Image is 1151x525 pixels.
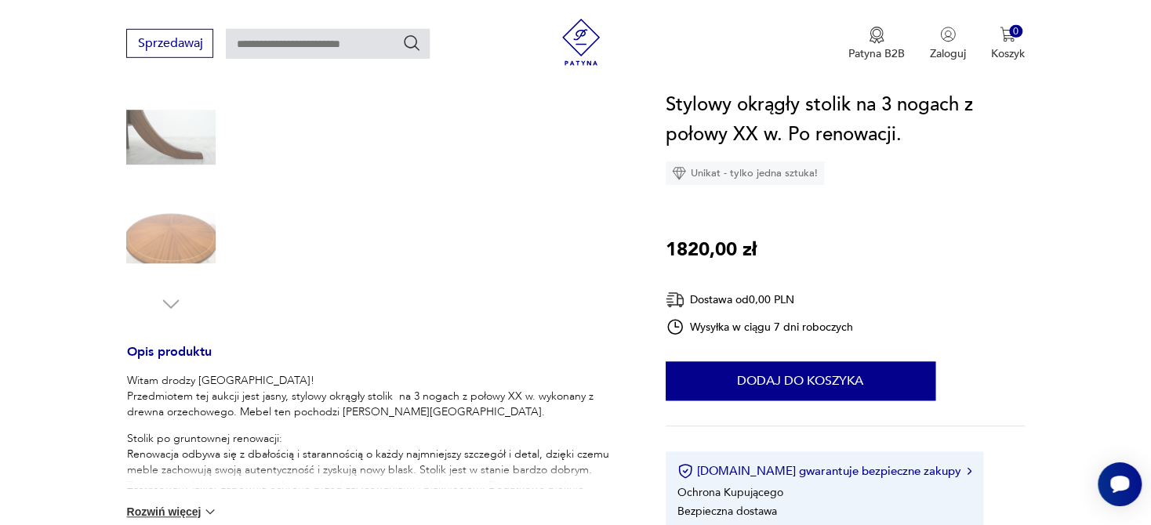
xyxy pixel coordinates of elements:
img: Ikonka użytkownika [940,27,956,42]
img: Ikona dostawy [666,290,684,310]
button: 0Koszyk [991,27,1025,61]
div: Dostawa od 0,00 PLN [666,290,854,310]
img: Zdjęcie produktu Stylowy okrągły stolik na 3 nogach z połowy XX w. Po renowacji. [126,92,216,182]
p: Witam drodzy [GEOGRAPHIC_DATA]! Przedmiotem tej aukcji jest jasny, stylowy okrągły stolik na 3 no... [126,373,627,420]
div: Unikat - tylko jedna sztuka! [666,161,824,185]
button: [DOMAIN_NAME] gwarantuje bezpieczne zakupy [677,463,971,479]
img: Ikona medalu [869,27,884,44]
p: Zaloguj [930,46,966,61]
p: Stolik po gruntownej renowacji: Renowacja odbywa się z dbałością i starannością o każdy najmniejs... [126,431,627,509]
div: Wysyłka w ciągu 7 dni roboczych [666,317,854,336]
button: Patyna B2B [848,27,905,61]
button: Dodaj do koszyka [666,361,935,400]
p: Koszyk [991,46,1025,61]
li: Ochrona Kupującego [677,485,783,500]
p: Patyna B2B [848,46,905,61]
li: Bezpieczna dostawa [677,504,777,519]
a: Sprzedawaj [126,39,213,50]
img: Ikona diamentu [672,166,686,180]
img: Patyna - sklep z meblami i dekoracjami vintage [557,19,605,66]
img: chevron down [202,504,218,520]
div: 0 [1009,25,1022,38]
iframe: Smartsupp widget button [1098,462,1142,506]
img: Ikona certyfikatu [677,463,693,479]
button: Zaloguj [930,27,966,61]
h1: Stylowy okrągły stolik na 3 nogach z połowy XX w. Po renowacji. [666,90,1025,150]
h3: Opis produktu [126,347,627,373]
button: Sprzedawaj [126,29,213,58]
a: Ikona medaluPatyna B2B [848,27,905,61]
button: Szukaj [402,34,421,52]
img: Ikona strzałki w prawo [967,467,971,475]
button: Rozwiń więcej [126,504,217,520]
img: Zdjęcie produktu Stylowy okrągły stolik na 3 nogach z połowy XX w. Po renowacji. [126,193,216,282]
img: Ikona koszyka [1000,27,1015,42]
p: 1820,00 zł [666,235,757,265]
